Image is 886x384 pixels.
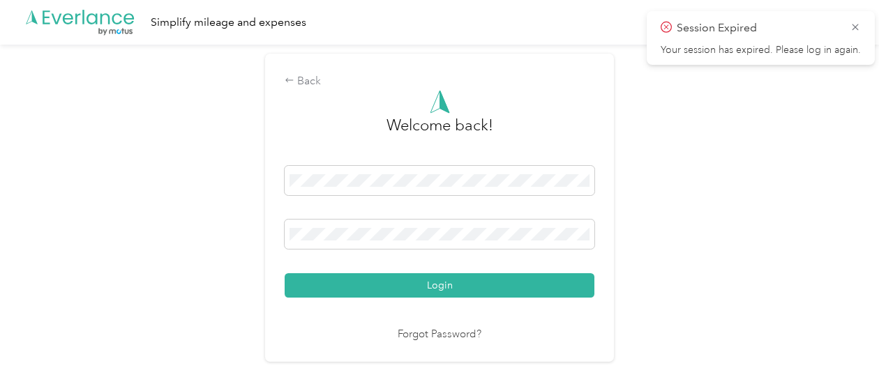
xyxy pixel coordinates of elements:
p: Session Expired [677,20,840,37]
div: Back [285,73,594,90]
a: Forgot Password? [398,327,481,343]
button: Login [285,273,594,298]
p: Your session has expired. Please log in again. [661,44,861,56]
h3: greeting [386,114,493,151]
div: Simplify mileage and expenses [151,14,306,31]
